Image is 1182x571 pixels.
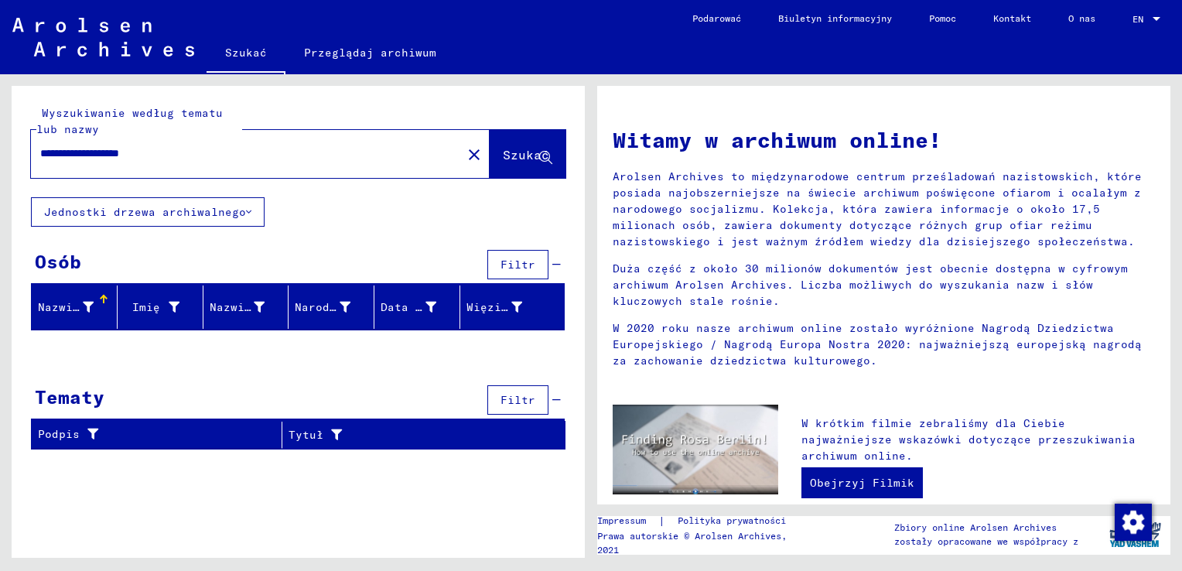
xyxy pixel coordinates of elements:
[894,535,1078,549] p: zostały opracowane we współpracy z
[503,147,549,162] span: Szukać
[38,300,94,314] font: Nazwisko
[381,295,459,320] div: Data urodzenia
[490,130,565,178] button: Szukać
[459,138,490,169] button: Jasny
[487,250,548,279] button: Filtr
[466,300,529,314] font: Więzień #
[460,285,564,329] mat-header-cell: Prisoner #
[289,285,374,329] mat-header-cell: Geburt‏
[374,285,460,329] mat-header-cell: Geburtsdatum
[500,393,535,407] span: Filtr
[207,34,285,74] a: Szukać
[466,295,545,320] div: Więzień #
[36,106,223,136] mat-label: Wyszukiwanie według tematu lub nazwy
[38,426,80,443] font: Podpis
[1132,14,1150,25] span: EN
[801,467,923,498] a: Obejrzyj Filmik
[132,300,160,314] font: Imię
[801,415,1155,464] p: W krótkim filmie zebraliśmy dla Ciebie najważniejsze wskazówki dotyczące przeszukiwania archiwum ...
[32,285,118,329] mat-header-cell: Nachname
[597,529,811,557] p: Prawa autorskie © Arolsen Archives, 2021
[38,422,282,447] div: Podpis
[31,197,265,227] button: Jednostki drzewa archiwalnego
[203,285,289,329] mat-header-cell: Geburtsname
[38,295,117,320] div: Nazwisko
[35,383,104,411] div: Tematy
[210,300,342,314] font: Nazwisko panieńskie
[1114,503,1151,540] div: Zmienianie zgody
[665,513,805,529] a: Polityka prywatności
[118,285,203,329] mat-header-cell: Vorname
[465,145,483,164] mat-icon: close
[289,427,323,443] font: Tytuł
[295,300,357,314] font: Narodziny
[12,18,194,56] img: Arolsen_neg.svg
[613,261,1155,309] p: Duża część z około 30 milionów dokumentów jest obecnie dostępna w cyfrowym archiwum Arolsen Archi...
[658,513,665,529] font: |
[381,300,478,314] font: Data urodzenia
[124,295,203,320] div: Imię
[613,405,778,494] img: video.jpg
[1115,504,1152,541] img: Zmienianie zgody
[613,124,1155,156] h1: Witamy w archiwum online!
[894,521,1078,535] p: Zbiory online Arolsen Archives
[210,295,289,320] div: Nazwisko panieńskie
[487,385,548,415] button: Filtr
[613,169,1155,250] p: Arolsen Archives to międzynarodowe centrum prześladowań nazistowskich, które posiada najobszernie...
[597,513,658,529] a: Impressum
[295,295,374,320] div: Narodziny
[285,34,455,71] a: Przeglądaj archiwum
[1106,515,1164,554] img: yv_logo.png
[289,422,546,447] div: Tytuł
[613,320,1155,369] p: W 2020 roku nasze archiwum online zostało wyróżnione Nagrodą Dziedzictwa Europejskiego / Nagrodą ...
[44,205,246,219] font: Jednostki drzewa archiwalnego
[500,258,535,272] span: Filtr
[35,248,81,275] div: Osób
